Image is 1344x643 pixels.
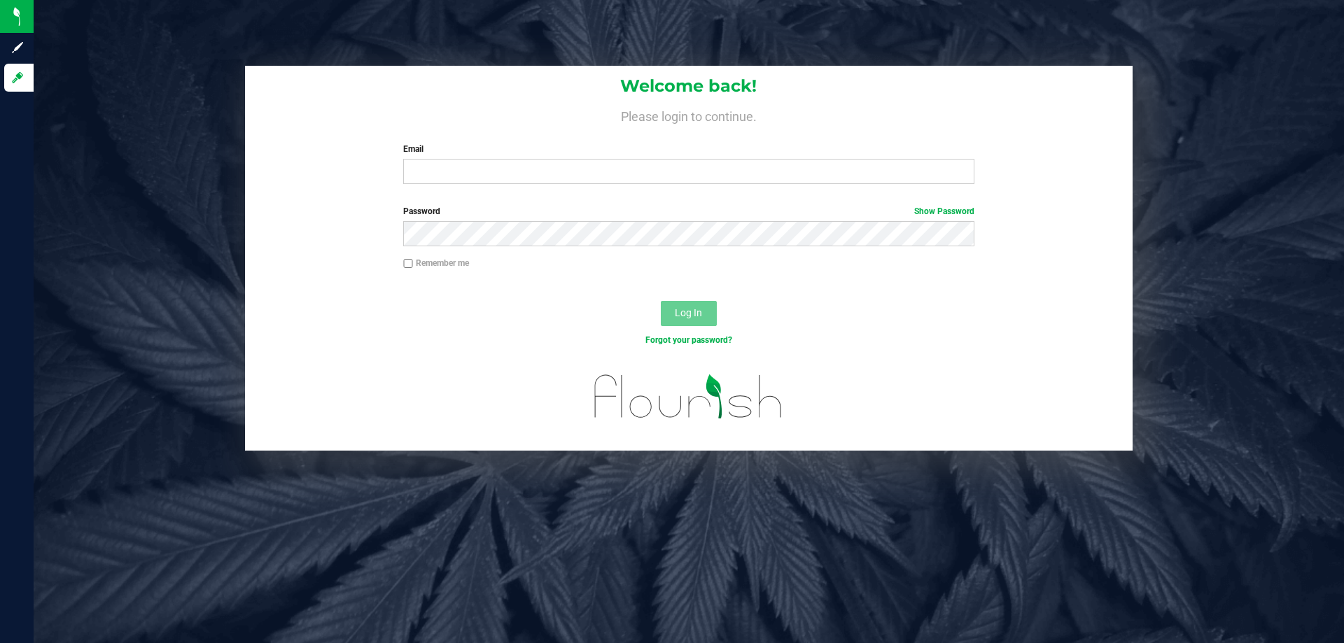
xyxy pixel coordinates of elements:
[10,71,24,85] inline-svg: Log in
[245,106,1133,123] h4: Please login to continue.
[645,335,732,345] a: Forgot your password?
[245,77,1133,95] h1: Welcome back!
[914,206,974,216] a: Show Password
[403,259,413,269] input: Remember me
[577,361,799,432] img: flourish_logo.svg
[10,41,24,55] inline-svg: Sign up
[403,206,440,216] span: Password
[675,307,702,318] span: Log In
[661,301,717,326] button: Log In
[403,143,974,155] label: Email
[403,257,469,269] label: Remember me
